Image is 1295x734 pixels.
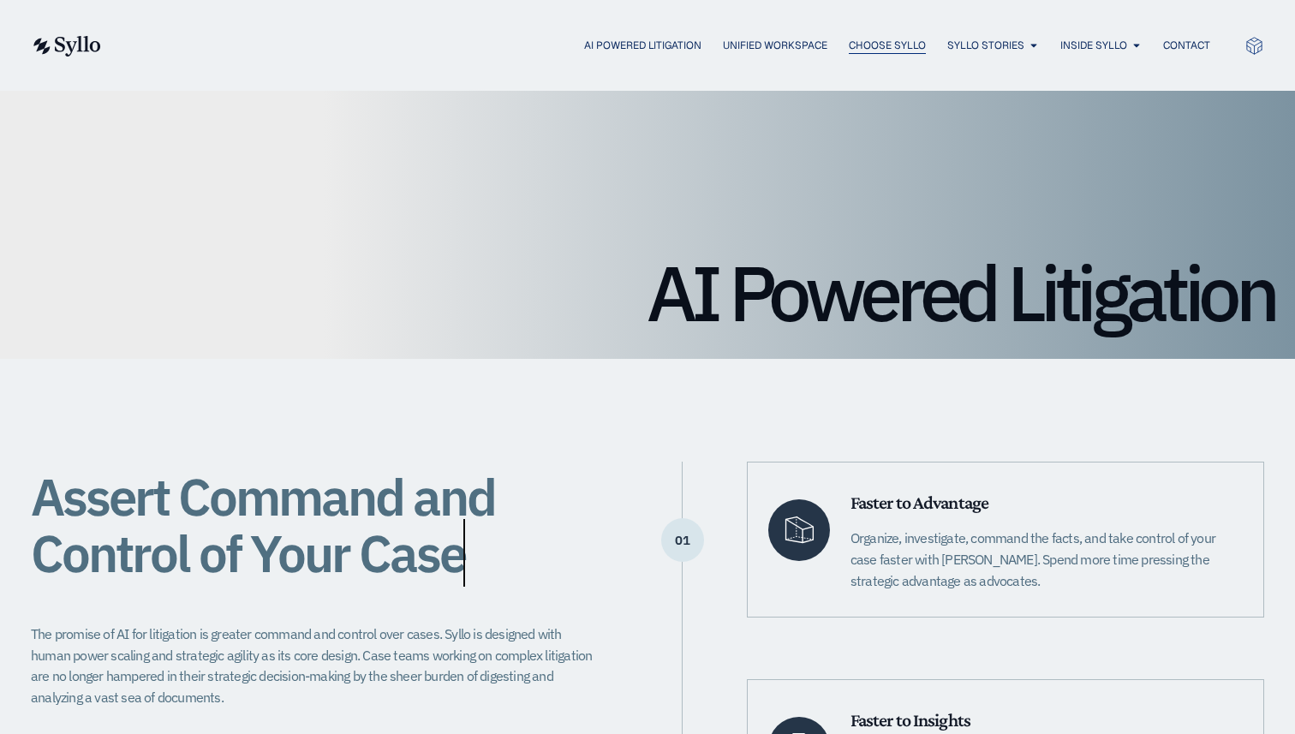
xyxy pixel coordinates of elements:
p: 01 [661,540,704,541]
a: AI Powered Litigation [584,38,701,53]
a: Unified Workspace [723,38,827,53]
a: Contact [1163,38,1210,53]
h1: AI Powered Litigation [21,254,1274,331]
span: Assert Command and Control of Your Case [31,462,495,587]
div: Menu Toggle [135,38,1210,54]
img: syllo [31,36,101,57]
p: Organize, investigate, command the facts, and take control of your case faster with [PERSON_NAME]... [850,528,1243,591]
span: Faster to Insights [850,709,970,731]
p: The promise of AI for litigation is greater command and control over cases. Syllo is designed wit... [31,624,603,708]
span: Faster to Advantage [850,492,988,513]
a: Inside Syllo [1060,38,1127,53]
a: Choose Syllo [849,38,926,53]
a: Syllo Stories [947,38,1024,53]
nav: Menu [135,38,1210,54]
